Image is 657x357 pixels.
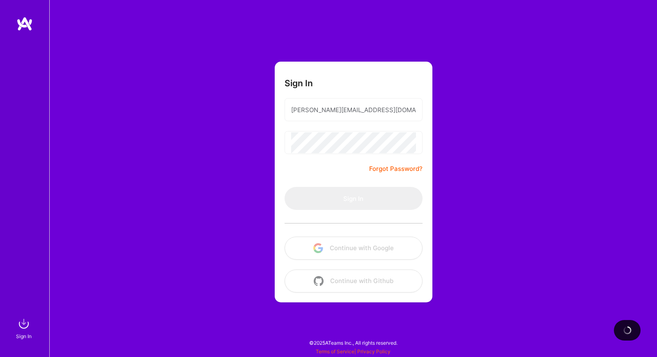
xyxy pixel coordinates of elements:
[285,269,423,293] button: Continue with Github
[314,276,324,286] img: icon
[316,348,391,355] span: |
[285,187,423,210] button: Sign In
[357,348,391,355] a: Privacy Policy
[49,332,657,353] div: © 2025 ATeams Inc., All rights reserved.
[285,78,313,88] h3: Sign In
[16,16,33,31] img: logo
[17,316,32,341] a: sign inSign In
[316,348,354,355] a: Terms of Service
[285,237,423,260] button: Continue with Google
[291,99,416,120] input: Email...
[623,326,632,334] img: loading
[16,332,32,341] div: Sign In
[16,316,32,332] img: sign in
[313,243,323,253] img: icon
[369,164,423,174] a: Forgot Password?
